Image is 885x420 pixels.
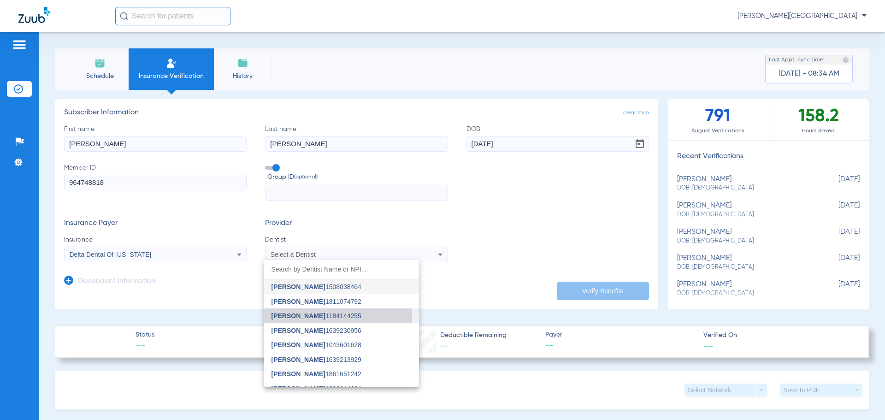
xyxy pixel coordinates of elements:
[271,283,325,290] span: [PERSON_NAME]
[271,371,361,377] span: 1861651242
[271,298,325,305] span: [PERSON_NAME]
[271,327,325,334] span: [PERSON_NAME]
[271,341,325,349] span: [PERSON_NAME]
[271,356,325,363] span: [PERSON_NAME]
[271,385,361,392] span: 1306944624
[271,385,325,392] span: [PERSON_NAME]
[271,284,361,290] span: 1508038464
[271,356,361,363] span: 1639213929
[271,313,361,319] span: 1184144255
[271,327,361,334] span: 1639230956
[271,312,325,319] span: [PERSON_NAME]
[839,376,885,420] iframe: Chat Widget
[271,342,361,348] span: 1043601628
[271,370,325,378] span: [PERSON_NAME]
[271,298,361,305] span: 1811074792
[264,260,419,279] input: dropdown search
